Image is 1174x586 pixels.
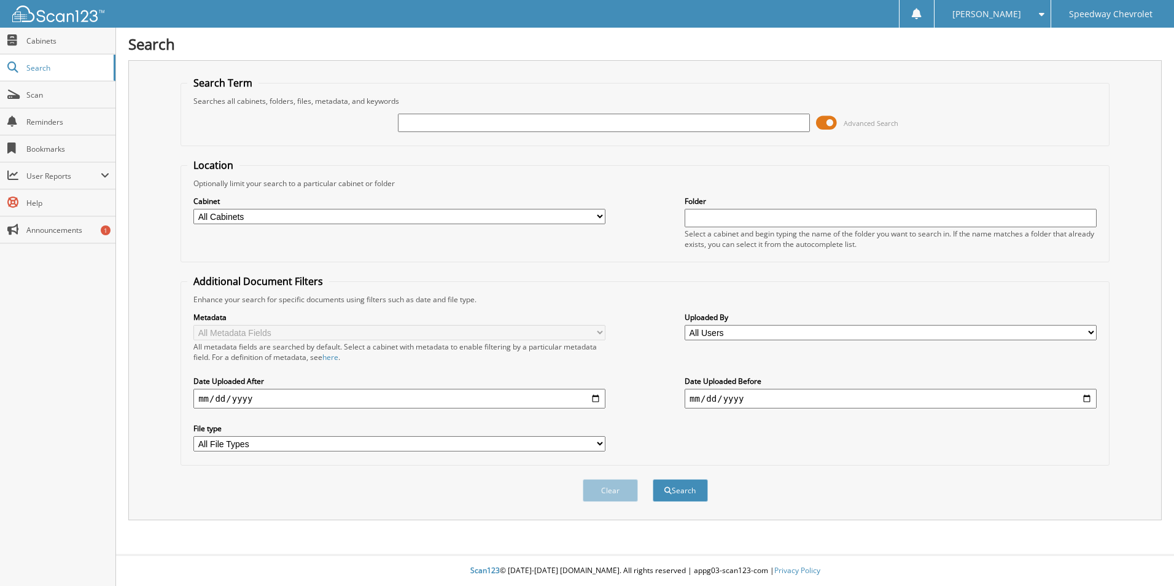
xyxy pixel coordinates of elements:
input: end [685,389,1097,408]
label: Date Uploaded After [193,376,605,386]
span: Search [26,63,107,73]
label: Date Uploaded Before [685,376,1097,386]
div: Enhance your search for specific documents using filters such as date and file type. [187,294,1103,305]
div: Searches all cabinets, folders, files, metadata, and keywords [187,96,1103,106]
input: start [193,389,605,408]
button: Clear [583,479,638,502]
a: Privacy Policy [774,565,820,576]
label: Folder [685,196,1097,206]
button: Search [653,479,708,502]
legend: Search Term [187,76,259,90]
h1: Search [128,34,1162,54]
div: All metadata fields are searched by default. Select a cabinet with metadata to enable filtering b... [193,342,605,362]
label: Uploaded By [685,312,1097,322]
span: Scan123 [470,565,500,576]
span: Advanced Search [844,119,898,128]
div: Optionally limit your search to a particular cabinet or folder [187,178,1103,189]
span: User Reports [26,171,101,181]
img: scan123-logo-white.svg [12,6,104,22]
span: Speedway Chevrolet [1069,10,1153,18]
span: Help [26,198,109,208]
label: Cabinet [193,196,605,206]
div: Select a cabinet and begin typing the name of the folder you want to search in. If the name match... [685,229,1097,249]
div: 1 [101,225,111,235]
label: Metadata [193,312,605,322]
span: Bookmarks [26,144,109,154]
label: File type [193,423,605,434]
span: [PERSON_NAME] [952,10,1021,18]
span: Reminders [26,117,109,127]
span: Announcements [26,225,109,235]
div: © [DATE]-[DATE] [DOMAIN_NAME]. All rights reserved | appg03-scan123-com | [116,556,1174,586]
legend: Location [187,158,239,172]
legend: Additional Document Filters [187,275,329,288]
span: Scan [26,90,109,100]
span: Cabinets [26,36,109,46]
a: here [322,352,338,362]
